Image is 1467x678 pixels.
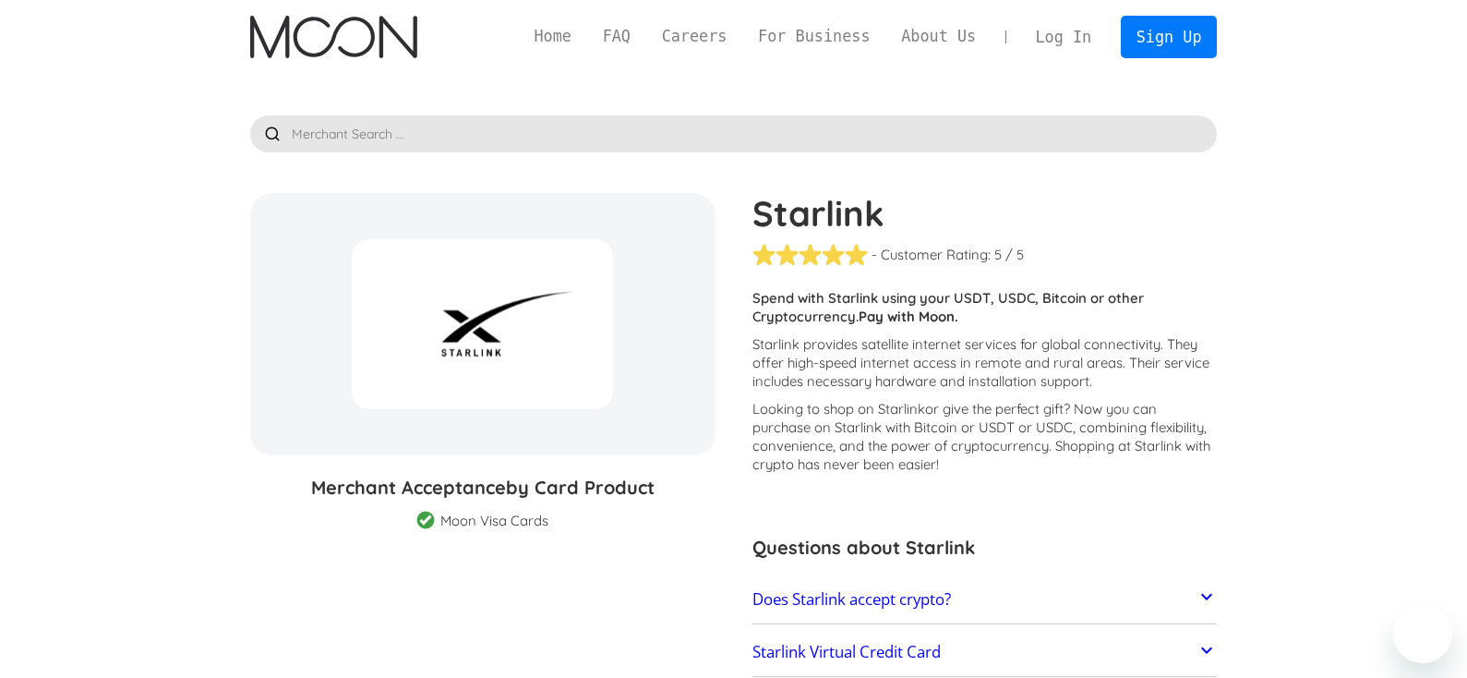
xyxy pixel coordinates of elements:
[646,25,742,48] a: Careers
[1393,604,1452,663] iframe: Button to launch messaging window
[752,580,1218,619] a: Does Starlink accept crypto?
[742,25,885,48] a: For Business
[752,643,941,661] h2: Starlink Virtual Credit Card
[250,115,1218,152] input: Merchant Search ...
[994,246,1002,264] div: 5
[506,476,655,499] span: by Card Product
[752,335,1218,391] p: Starlink provides satellite internet services for global connectivity. They offer high-speed inte...
[1020,17,1107,57] a: Log In
[752,400,1218,474] p: Looking to shop on Starlink ? Now you can purchase on Starlink with Bitcoin or USDT or USDC, comb...
[872,246,991,264] div: - Customer Rating:
[250,16,417,58] a: home
[587,25,646,48] a: FAQ
[885,25,992,48] a: About Us
[752,534,1218,562] h3: Questions about Starlink
[250,474,715,502] h3: Merchant Acceptance
[752,289,1218,326] p: Spend with Starlink using your USDT, USDC, Bitcoin or other Cryptocurrency.
[519,25,587,48] a: Home
[250,16,417,58] img: Moon Logo
[752,193,1218,234] h1: Starlink
[440,512,548,530] div: Moon Visa Cards
[752,590,951,609] h2: Does Starlink accept crypto?
[859,308,958,325] strong: Pay with Moon.
[1121,16,1217,57] a: Sign Up
[752,633,1218,672] a: Starlink Virtual Credit Card
[1005,246,1024,264] div: / 5
[925,400,1064,418] span: or give the perfect gift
